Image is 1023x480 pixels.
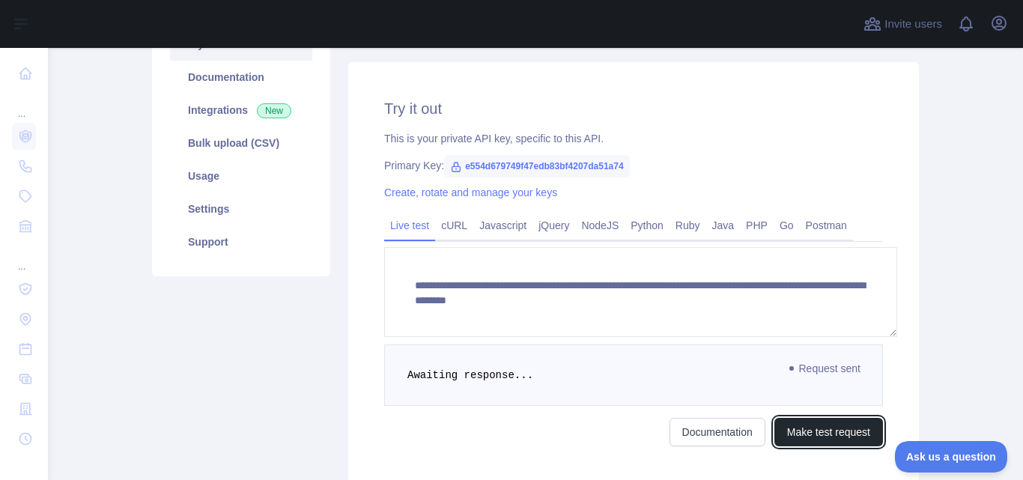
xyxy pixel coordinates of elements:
a: Ruby [670,213,706,237]
a: jQuery [532,213,575,237]
a: NodeJS [575,213,625,237]
h2: Try it out [384,98,883,119]
button: Invite users [860,12,945,36]
a: Bulk upload (CSV) [170,127,312,160]
button: Make test request [774,418,883,446]
a: Usage [170,160,312,192]
a: Settings [170,192,312,225]
a: Postman [800,213,853,237]
a: cURL [435,213,473,237]
iframe: Toggle Customer Support [895,441,1008,473]
a: Java [706,213,741,237]
span: Invite users [884,16,942,33]
div: This is your private API key, specific to this API. [384,131,883,146]
span: Request sent [783,359,869,377]
span: Awaiting response... [407,369,533,381]
a: PHP [740,213,774,237]
a: Integrations New [170,94,312,127]
a: Live test [384,213,435,237]
span: New [257,103,291,118]
span: e554d679749f47edb83bf4207da51a74 [444,155,630,177]
a: Python [625,213,670,237]
div: ... [12,90,36,120]
a: Documentation [670,418,765,446]
a: Support [170,225,312,258]
div: Primary Key: [384,158,883,173]
a: Go [774,213,800,237]
a: Javascript [473,213,532,237]
div: ... [12,243,36,273]
a: Create, rotate and manage your keys [384,186,557,198]
a: Documentation [170,61,312,94]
